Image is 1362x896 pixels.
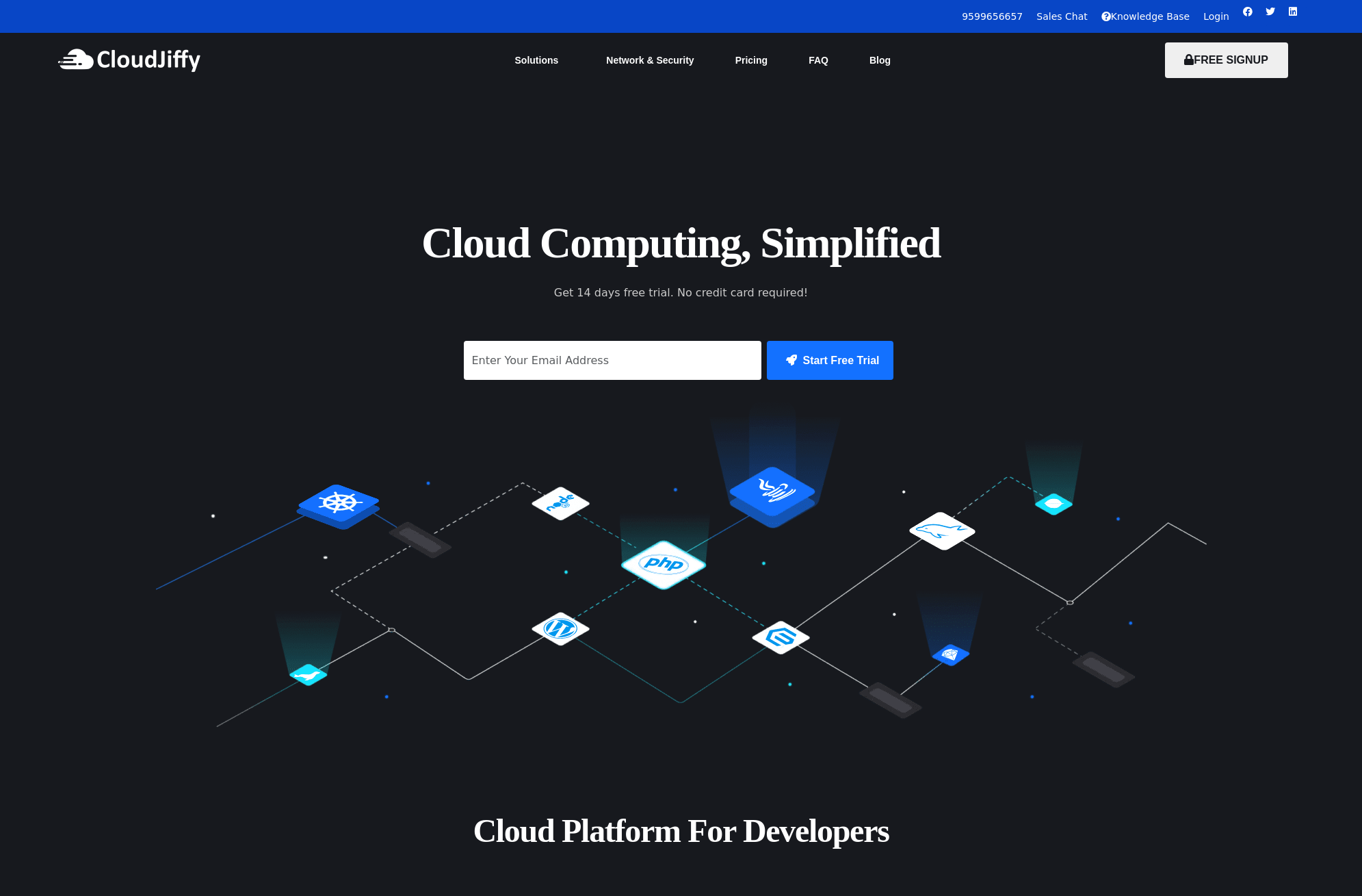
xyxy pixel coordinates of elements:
a: Sales Chat [1036,11,1087,22]
a: Blog [849,45,911,75]
input: Enter Your Email Address [464,341,762,380]
a: Solutions [495,45,586,75]
button: FREE SIGNUP [1165,42,1288,78]
a: Login [1203,11,1229,22]
a: Network & Security [586,45,714,75]
a: FAQ [788,45,849,75]
h2: Cloud Platform For Developers [250,810,1112,852]
p: Get 14 days free trial. No credit card required! [493,285,869,301]
button: Start Free Trial [767,341,893,380]
a: 9599656657 [962,11,1023,22]
a: FREE SIGNUP [1165,54,1288,66]
a: Knowledge Base [1101,11,1190,22]
h1: Cloud Computing, Simplified [374,214,989,271]
a: Pricing [715,45,788,75]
